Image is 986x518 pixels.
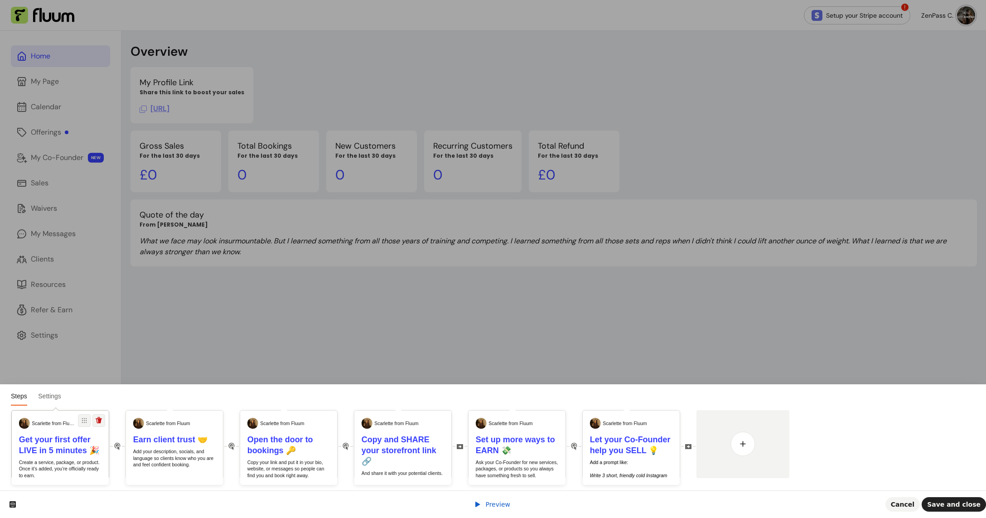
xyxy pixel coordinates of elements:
[247,435,313,455] b: Open the door to bookings 🔑
[11,388,32,406] button: Steps
[362,470,445,477] p: And share it with your potential clients.
[922,497,986,512] button: Save and close
[19,418,30,429] img: Scarlette
[590,418,601,429] img: Scarlette
[891,501,914,508] span: Cancel
[166,421,190,426] span: from Fluum
[146,421,166,426] span: Scarlette
[485,501,510,508] span: Preview
[19,435,100,455] b: Get your first offer LIVE in 5 minutes 🎉
[488,421,508,426] span: Scarlette
[885,497,920,512] button: Cancel
[38,392,61,400] span: Settings
[476,435,555,455] b: Set up more ways to EARN 💸
[247,418,258,429] img: Scarlette
[260,421,280,426] span: Scarlette
[603,421,623,426] span: Scarlette
[374,421,394,426] span: Scarlette
[927,501,981,508] span: Save and close
[247,459,330,479] p: Copy your link and put it in your bio, website, or messages so people can find you and book right...
[280,421,304,426] span: from Fluum
[362,418,372,429] img: Scarlette
[133,435,208,444] b: Earn client trust 🤝
[52,421,76,426] span: from Fluum
[34,388,61,406] button: Settings
[474,501,510,508] a: Preview
[32,421,52,426] span: Scarlette
[476,459,559,479] p: Ask your Co-Founder for new services, packages, or products so you always have something fresh to...
[476,418,487,429] img: Scarlette
[590,435,671,455] b: Let your Co-Founder help you SELL 💡
[394,421,418,426] span: from Fluum
[362,435,436,466] b: Copy and SHARE your storefront link 🔗
[133,448,216,468] p: Add your description, socials, and language so clients know who you are and feel confident booking.
[11,392,27,400] span: Steps
[623,421,647,426] span: from Fluum
[133,418,144,429] img: Scarlette
[19,459,102,479] p: Create a service, package, or product. Once it’s added, you’re officially ready to earn.
[508,421,532,426] span: from Fluum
